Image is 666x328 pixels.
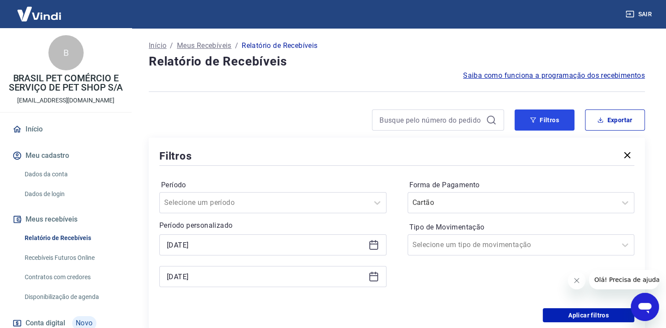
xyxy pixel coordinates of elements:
[21,229,121,247] a: Relatório de Recebíveis
[159,220,386,231] p: Período personalizado
[235,40,238,51] p: /
[568,272,585,289] iframe: Fechar mensagem
[589,270,659,289] iframe: Mensagem da empresa
[149,40,166,51] a: Início
[585,109,645,131] button: Exportar
[21,185,121,203] a: Dados de login
[624,6,655,22] button: Sair
[177,40,232,51] a: Meus Recebíveis
[167,238,365,251] input: Data inicial
[149,53,645,70] h4: Relatório de Recebíveis
[463,70,645,81] a: Saiba como funciona a programação dos recebimentos
[631,293,659,321] iframe: Botão para abrir a janela de mensagens
[170,40,173,51] p: /
[21,249,121,267] a: Recebíveis Futuros Online
[21,165,121,183] a: Dados da conta
[11,120,121,139] a: Início
[48,35,84,70] div: B
[5,6,74,13] span: Olá! Precisa de ajuda?
[17,96,114,105] p: [EMAIL_ADDRESS][DOMAIN_NAME]
[515,109,574,131] button: Filtros
[242,40,317,51] p: Relatório de Recebíveis
[11,146,121,165] button: Meu cadastro
[543,308,634,322] button: Aplicar filtros
[159,149,192,163] h5: Filtros
[379,113,482,127] input: Busque pelo número do pedido
[11,0,68,27] img: Vindi
[409,180,633,190] label: Forma de Pagamento
[167,270,365,283] input: Data final
[161,180,385,190] label: Período
[21,288,121,306] a: Disponibilização de agenda
[7,74,125,92] p: BRASIL PET COMÉRCIO E SERVIÇO DE PET SHOP S/A
[409,222,633,233] label: Tipo de Movimentação
[11,210,121,229] button: Meus recebíveis
[21,268,121,286] a: Contratos com credores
